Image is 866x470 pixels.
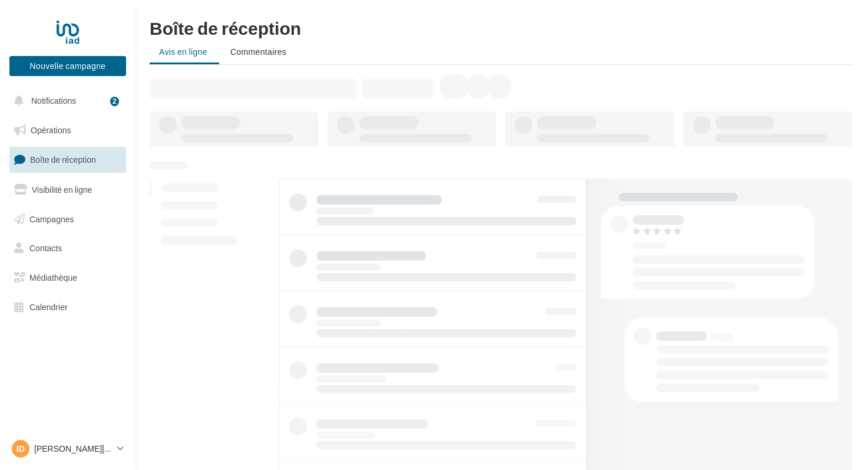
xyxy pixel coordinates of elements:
span: Visibilité en ligne [32,185,92,195]
span: ID [16,443,25,455]
p: [PERSON_NAME][DATE] [34,443,113,455]
div: Boîte de réception [150,19,852,37]
button: Nouvelle campagne [9,56,126,76]
a: Campagnes [7,207,128,232]
span: Notifications [31,96,76,106]
span: Commentaires [230,47,286,57]
span: Calendrier [29,302,68,312]
a: Opérations [7,118,128,143]
a: ID [PERSON_NAME][DATE] [9,438,126,460]
button: Notifications 2 [7,88,124,113]
span: Boîte de réception [30,155,96,165]
a: Calendrier [7,295,128,320]
span: Contacts [29,243,62,253]
div: 2 [110,97,119,106]
span: Médiathèque [29,272,77,282]
a: Contacts [7,236,128,261]
a: Visibilité en ligne [7,178,128,202]
span: Opérations [31,125,71,135]
a: Médiathèque [7,265,128,290]
a: Boîte de réception [7,147,128,172]
span: Campagnes [29,213,74,224]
